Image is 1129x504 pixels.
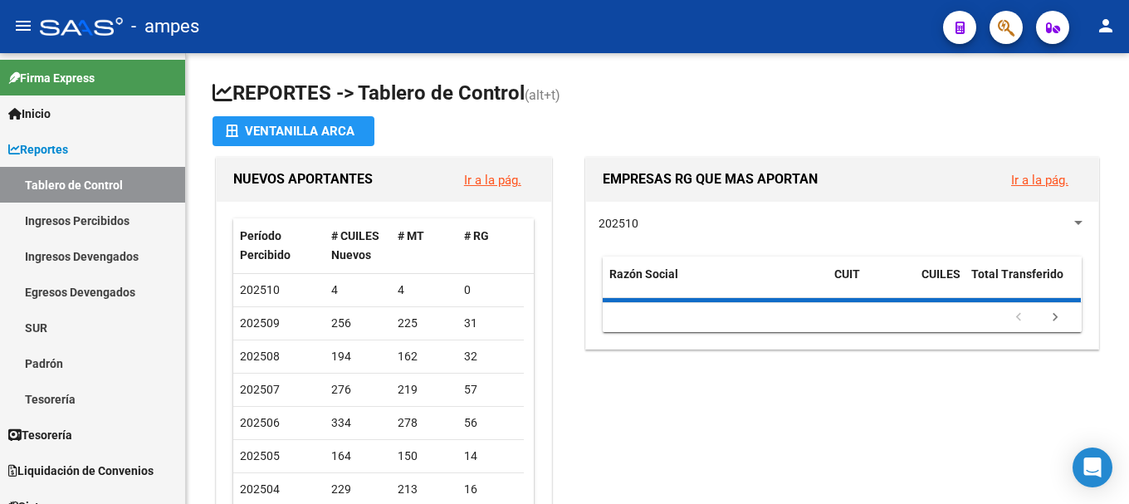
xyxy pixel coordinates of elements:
[240,283,280,296] span: 202510
[8,105,51,123] span: Inicio
[451,164,535,195] button: Ir a la pág.
[331,447,384,466] div: 164
[457,218,524,273] datatable-header-cell: # RG
[464,229,489,242] span: # RG
[609,267,678,281] span: Razón Social
[398,447,451,466] div: 150
[233,171,373,187] span: NUEVOS APORTANTES
[398,229,424,242] span: # MT
[8,140,68,159] span: Reportes
[240,350,280,363] span: 202508
[915,257,965,311] datatable-header-cell: CUILES
[1011,173,1068,188] a: Ir a la pág.
[464,173,521,188] a: Ir a la pág.
[240,449,280,462] span: 202505
[226,116,361,146] div: Ventanilla ARCA
[1039,309,1071,327] a: go to next page
[921,267,960,281] span: CUILES
[464,380,517,399] div: 57
[13,16,33,36] mat-icon: menu
[603,257,828,311] datatable-header-cell: Razón Social
[398,480,451,499] div: 213
[965,257,1081,311] datatable-header-cell: Total Transferido
[240,482,280,496] span: 202504
[464,447,517,466] div: 14
[1003,309,1034,327] a: go to previous page
[8,462,154,480] span: Liquidación de Convenios
[828,257,915,311] datatable-header-cell: CUIT
[331,480,384,499] div: 229
[391,218,457,273] datatable-header-cell: # MT
[398,314,451,333] div: 225
[213,80,1102,109] h1: REPORTES -> Tablero de Control
[464,480,517,499] div: 16
[331,347,384,366] div: 194
[233,218,325,273] datatable-header-cell: Período Percibido
[240,229,291,262] span: Período Percibido
[464,413,517,433] div: 56
[398,281,451,300] div: 4
[331,380,384,399] div: 276
[464,314,517,333] div: 31
[8,69,95,87] span: Firma Express
[1073,448,1112,487] div: Open Intercom Messenger
[331,281,384,300] div: 4
[1096,16,1116,36] mat-icon: person
[599,217,638,230] span: 202510
[398,380,451,399] div: 219
[398,413,451,433] div: 278
[240,416,280,429] span: 202506
[331,229,379,262] span: # CUILES Nuevos
[398,347,451,366] div: 162
[998,164,1082,195] button: Ir a la pág.
[603,171,818,187] span: EMPRESAS RG QUE MAS APORTAN
[331,413,384,433] div: 334
[464,347,517,366] div: 32
[971,267,1063,281] span: Total Transferido
[325,218,391,273] datatable-header-cell: # CUILES Nuevos
[240,383,280,396] span: 202507
[240,316,280,330] span: 202509
[213,116,374,146] button: Ventanilla ARCA
[464,281,517,300] div: 0
[8,426,72,444] span: Tesorería
[331,314,384,333] div: 256
[834,267,860,281] span: CUIT
[525,87,560,103] span: (alt+t)
[131,8,199,45] span: - ampes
